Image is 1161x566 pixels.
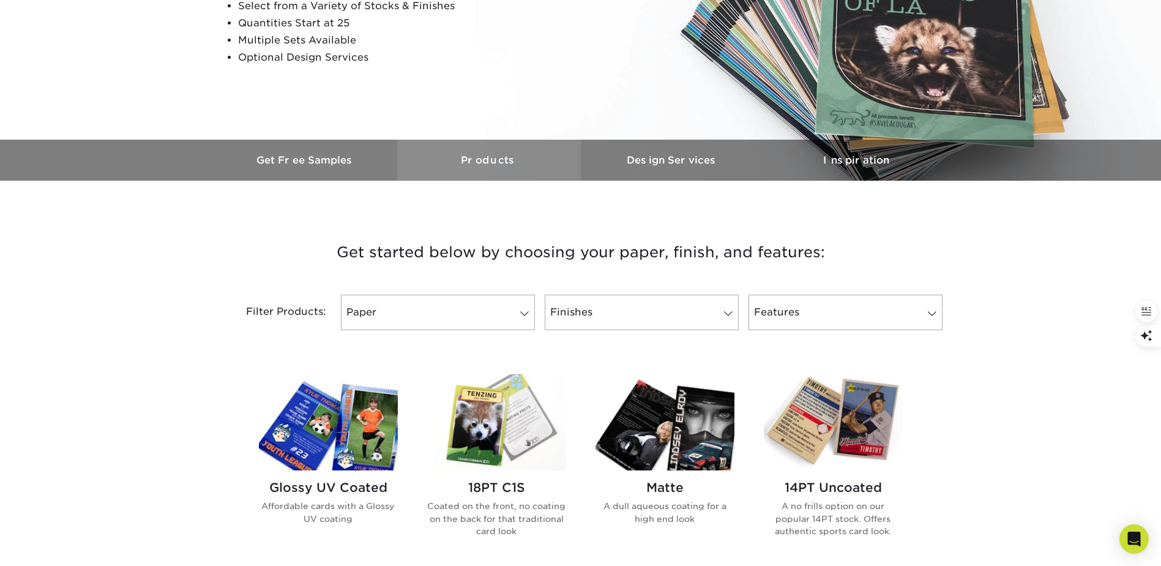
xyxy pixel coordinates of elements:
p: A dull aqueous coating for a high end look [595,500,734,525]
p: Affordable cards with a Glossy UV coating [259,500,398,525]
a: Glossy UV Coated Trading Cards Glossy UV Coated Affordable cards with a Glossy UV coating [259,374,398,557]
h2: 18PT C1S [427,480,566,495]
h3: Get started below by choosing your paper, finish, and features: [223,225,939,280]
a: 18PT C1S Trading Cards 18PT C1S Coated on the front, no coating on the back for that traditional ... [427,374,566,557]
a: Design Services [581,140,764,181]
a: Features [748,295,943,330]
div: Open Intercom Messenger [1119,524,1149,554]
img: Matte Trading Cards [595,374,734,470]
div: Filter Products: [214,295,336,330]
img: 14PT Uncoated Trading Cards [764,374,903,470]
h2: Glossy UV Coated [259,480,398,495]
a: Finishes [545,295,739,330]
h3: Get Free Samples [214,154,397,166]
h3: Design Services [581,154,764,166]
li: Optional Design Services [238,49,534,66]
a: Products [397,140,581,181]
h3: Products [397,154,581,166]
a: Matte Trading Cards Matte A dull aqueous coating for a high end look [595,374,734,557]
a: Inspiration [764,140,948,181]
img: 18PT C1S Trading Cards [427,374,566,470]
h2: 14PT Uncoated [764,480,903,495]
img: Glossy UV Coated Trading Cards [259,374,398,470]
li: Quantities Start at 25 [238,15,534,32]
h3: Inspiration [764,154,948,166]
a: Paper [341,295,535,330]
p: A no frills option on our popular 14PT stock. Offers authentic sports card look. [764,500,903,537]
a: 14PT Uncoated Trading Cards 14PT Uncoated A no frills option on our popular 14PT stock. Offers au... [764,374,903,557]
p: Coated on the front, no coating on the back for that traditional card look [427,500,566,537]
li: Multiple Sets Available [238,32,534,49]
a: Get Free Samples [214,140,397,181]
h2: Matte [595,480,734,495]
